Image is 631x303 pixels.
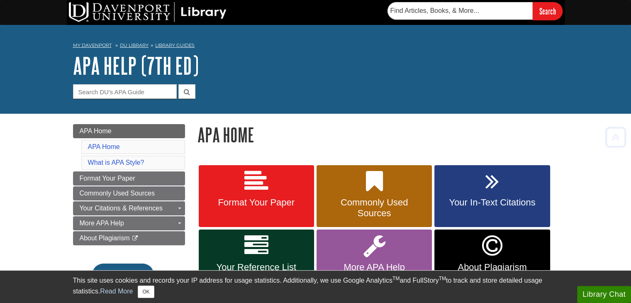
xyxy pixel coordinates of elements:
[199,165,314,227] a: Format Your Paper
[441,197,543,208] span: Your In-Text Citations
[197,124,558,145] h1: APA Home
[100,288,133,295] a: Read More
[73,216,185,230] a: More APA Help
[73,53,199,78] a: APA Help (7th Ed)
[387,2,533,20] input: Find Articles, Books, & More...
[73,231,185,245] a: About Plagiarism
[323,262,426,273] span: More APA Help
[73,171,185,186] a: Format Your Paper
[138,286,154,298] button: Close
[387,2,563,20] form: Searches DU Library's articles, books, and more
[73,84,177,99] input: Search DU's APA Guide
[439,276,446,281] sup: TM
[73,186,185,200] a: Commonly Used Sources
[80,127,112,134] span: APA Home
[205,262,308,273] span: Your Reference List
[80,205,163,212] span: Your Citations & References
[205,197,308,208] span: Format Your Paper
[434,230,550,293] a: Link opens in new window
[73,40,558,53] nav: breadcrumb
[80,220,124,227] span: More APA Help
[132,236,139,241] i: This link opens in a new window
[69,2,227,22] img: DU Library
[73,124,185,138] a: APA Home
[155,42,195,48] a: Library Guides
[73,201,185,215] a: Your Citations & References
[533,2,563,20] input: Search
[88,159,144,166] a: What is APA Style?
[92,264,154,286] button: En español
[441,262,543,273] span: About Plagiarism
[120,42,149,48] a: DU Library
[73,276,558,298] div: This site uses cookies and records your IP address for usage statistics. Additionally, we use Goo...
[73,42,112,49] a: My Davenport
[80,235,130,242] span: About Plagiarism
[80,175,135,182] span: Format Your Paper
[88,143,120,150] a: APA Home
[80,190,155,197] span: Commonly Used Sources
[317,230,432,293] a: More APA Help
[317,165,432,227] a: Commonly Used Sources
[323,197,426,219] span: Commonly Used Sources
[199,230,314,293] a: Your Reference List
[602,132,629,143] a: Back to Top
[73,124,185,300] div: Guide Page Menu
[392,276,400,281] sup: TM
[577,286,631,303] button: Library Chat
[434,165,550,227] a: Your In-Text Citations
